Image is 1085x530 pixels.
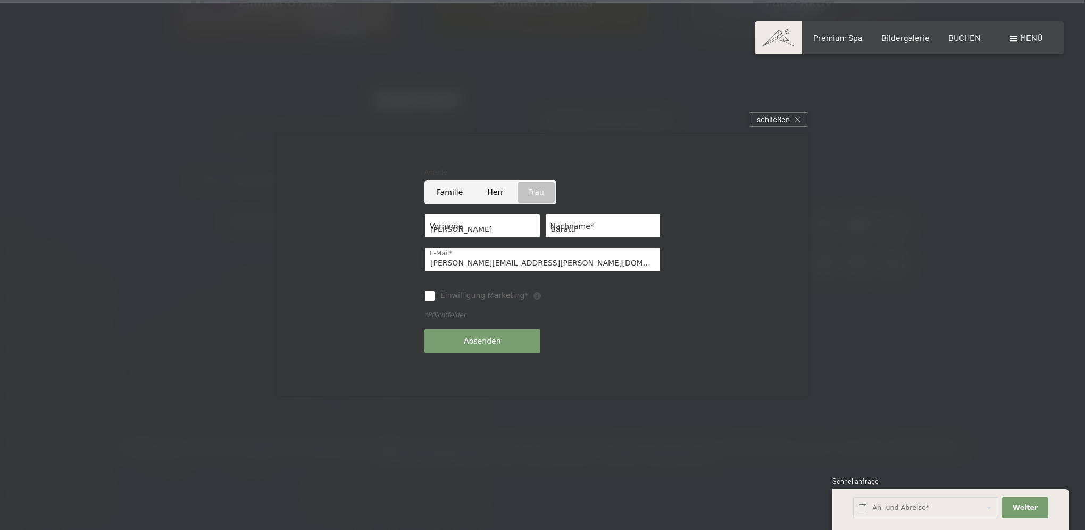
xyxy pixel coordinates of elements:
[881,32,930,43] a: Bildergalerie
[424,329,540,353] button: Absenden
[757,114,790,125] span: schließen
[424,167,661,178] div: Anrede
[464,336,501,347] span: Absenden
[813,32,862,43] a: Premium Spa
[1013,503,1038,512] span: Weiter
[1002,497,1048,519] button: Weiter
[1020,32,1042,43] span: Menü
[948,32,981,43] a: BUCHEN
[832,477,879,485] span: Schnellanfrage
[424,311,661,320] div: *Pflichtfelder
[440,291,528,301] span: Einwilligung Marketing*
